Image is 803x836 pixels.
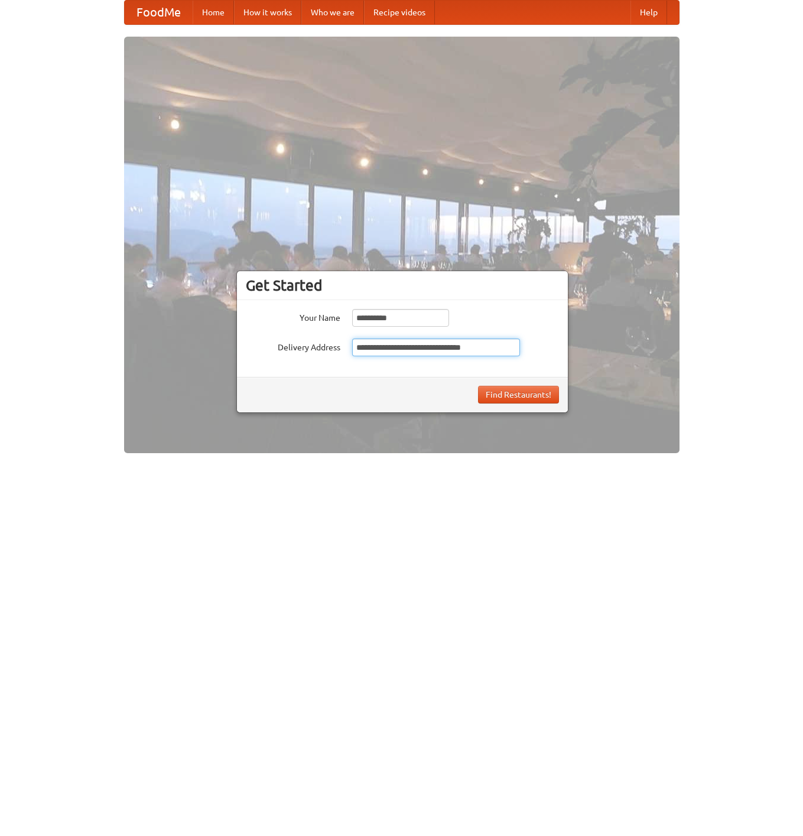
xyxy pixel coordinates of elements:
label: Your Name [246,309,340,324]
a: Home [193,1,234,24]
a: Recipe videos [364,1,435,24]
a: Help [630,1,667,24]
h3: Get Started [246,277,559,294]
button: Find Restaurants! [478,386,559,404]
a: How it works [234,1,301,24]
a: Who we are [301,1,364,24]
a: FoodMe [125,1,193,24]
label: Delivery Address [246,339,340,353]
